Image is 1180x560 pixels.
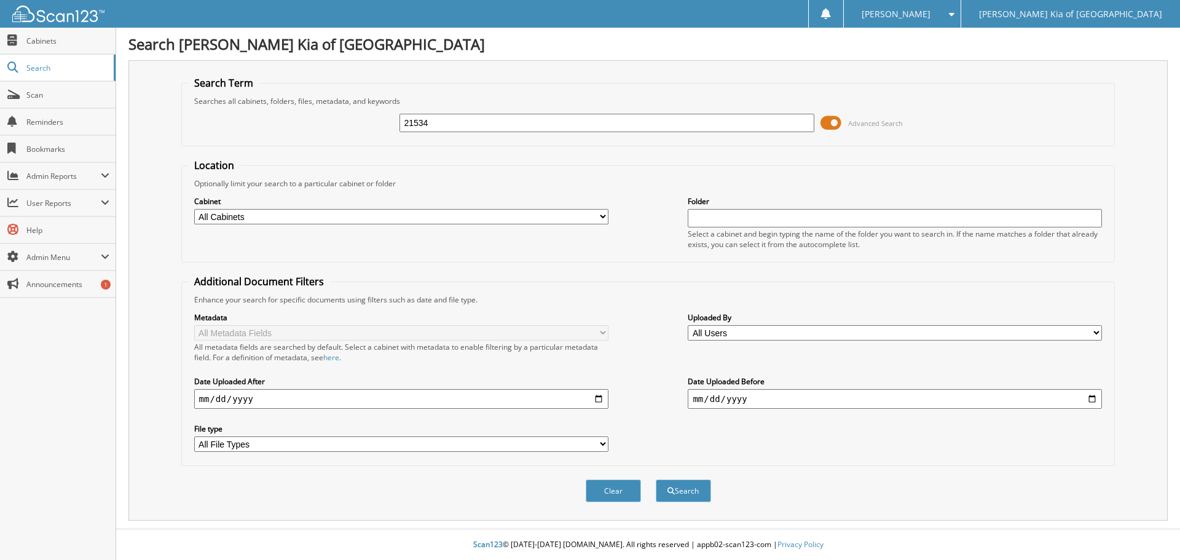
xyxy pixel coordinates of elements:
input: start [194,389,608,409]
a: here [323,352,339,363]
span: User Reports [26,198,101,208]
div: Searches all cabinets, folders, files, metadata, and keywords [188,96,1109,106]
div: © [DATE]-[DATE] [DOMAIN_NAME]. All rights reserved | appb02-scan123-com | [116,530,1180,560]
h1: Search [PERSON_NAME] Kia of [GEOGRAPHIC_DATA] [128,34,1168,54]
span: Scan123 [473,539,503,550]
button: Search [656,479,711,502]
span: Scan [26,90,109,100]
span: Admin Menu [26,252,101,262]
div: Select a cabinet and begin typing the name of the folder you want to search in. If the name match... [688,229,1102,250]
span: Reminders [26,117,109,127]
span: Bookmarks [26,144,109,154]
span: Admin Reports [26,171,101,181]
a: Privacy Policy [777,539,824,550]
label: Date Uploaded After [194,376,608,387]
label: Uploaded By [688,312,1102,323]
span: [PERSON_NAME] Kia of [GEOGRAPHIC_DATA] [979,10,1162,18]
div: All metadata fields are searched by default. Select a cabinet with metadata to enable filtering b... [194,342,608,363]
span: [PERSON_NAME] [862,10,930,18]
button: Clear [586,479,641,502]
legend: Location [188,159,240,172]
label: File type [194,424,608,434]
label: Date Uploaded Before [688,376,1102,387]
label: Cabinet [194,196,608,207]
img: scan123-logo-white.svg [12,6,104,22]
div: Enhance your search for specific documents using filters such as date and file type. [188,294,1109,305]
legend: Search Term [188,76,259,90]
input: end [688,389,1102,409]
label: Metadata [194,312,608,323]
span: Cabinets [26,36,109,46]
span: Search [26,63,108,73]
div: 1 [101,280,111,290]
span: Help [26,225,109,235]
div: Optionally limit your search to a particular cabinet or folder [188,178,1109,189]
legend: Additional Document Filters [188,275,330,288]
span: Advanced Search [848,119,903,128]
label: Folder [688,196,1102,207]
span: Announcements [26,279,109,290]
